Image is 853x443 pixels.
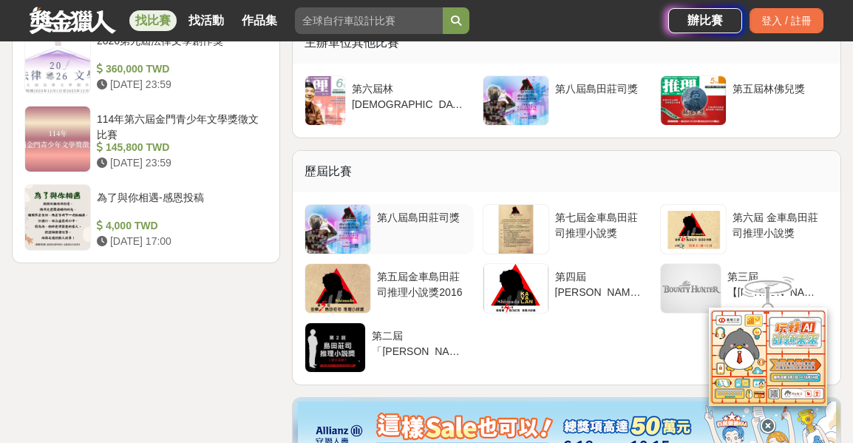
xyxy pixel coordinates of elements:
[377,210,467,238] div: 第八屆島田莊司獎
[97,61,262,77] div: 360,000 TWD
[236,10,283,31] a: 作品集
[660,263,829,314] a: 第三屆【[PERSON_NAME]推理小說獎】徵文辦法
[24,106,268,172] a: 114年第六屆金門青少年文學獎徵文比賽 145,800 TWD [DATE] 23:59
[733,210,823,238] div: 第六屆 金車島田莊司推理小說獎
[660,204,829,254] a: 第六屆 金車島田莊司推理小說獎
[305,75,473,126] a: 第六屆林[DEMOGRAPHIC_DATA]兒獎
[555,269,645,297] div: 第四屆 [PERSON_NAME]推理小說獎
[483,75,651,126] a: 第八屆島田莊司獎
[733,81,823,109] div: 第五屆林佛兒獎
[555,81,645,109] div: 第八屆島田莊司獎
[293,22,840,64] div: 主辦單位其他比賽
[668,8,742,33] a: 辦比賽
[293,151,840,192] div: 歷屆比賽
[97,190,262,218] div: 為了與你相遇-感恩投稿
[97,77,262,92] div: [DATE] 23:59
[97,112,262,140] div: 114年第六屆金門青少年文學獎徵文比賽
[377,269,467,297] div: 第五屆金車島田莊司推理小說獎2016
[372,328,467,356] div: 第二屆「[PERSON_NAME]推理小說獎」
[660,75,829,126] a: 第五屆林佛兒獎
[352,81,468,109] div: 第六屆林[DEMOGRAPHIC_DATA]兒獎
[183,10,230,31] a: 找活動
[483,263,651,314] a: 第四屆 [PERSON_NAME]推理小說獎
[97,155,262,171] div: [DATE] 23:59
[555,210,645,238] div: 第七屆金車島田莊司推理小說獎
[305,322,473,373] a: 第二屆「[PERSON_NAME]推理小說獎」
[709,308,827,406] img: d2146d9a-e6f6-4337-9592-8cefde37ba6b.png
[97,218,262,234] div: 4,000 TWD
[24,27,268,94] a: 2026第九屆法律文學創作獎 360,000 TWD [DATE] 23:59
[483,204,651,254] a: 第七屆金車島田莊司推理小說獎
[750,8,823,33] div: 登入 / 註冊
[97,234,262,249] div: [DATE] 17:00
[305,263,473,314] a: 第五屆金車島田莊司推理小說獎2016
[295,7,443,34] input: 全球自行車設計比賽
[97,33,262,61] div: 2026第九屆法律文學創作獎
[305,204,473,254] a: 第八屆島田莊司獎
[97,140,262,155] div: 145,800 TWD
[129,10,177,31] a: 找比賽
[727,269,823,297] div: 第三屆【[PERSON_NAME]推理小說獎】徵文辦法
[24,184,268,251] a: 為了與你相遇-感恩投稿 4,000 TWD [DATE] 17:00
